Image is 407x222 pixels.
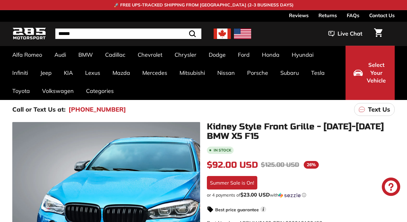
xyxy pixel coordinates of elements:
a: Mercedes [136,64,173,82]
a: FAQs [347,10,359,21]
a: Jeep [34,64,58,82]
a: Volkswagen [36,82,80,100]
a: Infiniti [6,64,34,82]
h1: Kidney Style Front Grille - [DATE]-[DATE] BMW X5 F15 [207,122,395,141]
span: Select Your Vehicle [366,61,387,85]
a: Honda [256,46,286,64]
b: In stock [214,148,231,152]
img: Logo_285_Motorsport_areodynamics_components [12,27,46,41]
a: Cart [370,23,386,44]
a: Mitsubishi [173,64,211,82]
a: Dodge [203,46,232,64]
a: Cadillac [99,46,132,64]
a: Reviews [289,10,309,21]
a: BMW [72,46,99,64]
span: 26% [304,161,319,169]
a: Chevrolet [132,46,168,64]
a: Chrysler [168,46,203,64]
a: Hyundai [286,46,320,64]
strong: Best price guarantee [215,207,259,212]
img: Sezzle [279,193,301,198]
a: Audi [48,46,72,64]
div: or 4 payments of$23.00 USDwithSezzle Click to learn more about Sezzle [207,192,395,198]
input: Search [55,29,201,39]
a: Alfa Romeo [6,46,48,64]
a: Returns [318,10,337,21]
a: [PHONE_NUMBER] [69,105,126,114]
a: Categories [80,82,120,100]
a: Porsche [241,64,274,82]
a: Text Us [354,103,395,116]
a: Contact Us [369,10,395,21]
span: $92.00 USD [207,160,258,170]
button: Select Your Vehicle [346,46,395,100]
p: Text Us [368,105,390,114]
span: Live Chat [338,30,362,38]
a: KIA [58,64,79,82]
p: Call or Text Us at: [12,105,65,114]
a: Nissan [211,64,241,82]
p: 🚀 FREE UPS-TRACKED SHIPPING FROM [GEOGRAPHIC_DATA] (2–3 BUSINESS DAYS) [114,2,294,8]
a: Mazda [106,64,136,82]
span: $125.00 USD [261,161,299,169]
div: or 4 payments of with [207,192,395,198]
a: Subaru [274,64,305,82]
a: Lexus [79,64,106,82]
inbox-online-store-chat: Shopify online store chat [380,178,402,197]
a: Tesla [305,64,331,82]
a: Ford [232,46,256,64]
span: $23.00 USD [240,191,270,198]
a: Toyota [6,82,36,100]
div: Summer Sale is On! [207,176,257,189]
button: Live Chat [320,26,370,41]
span: i [260,206,266,212]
